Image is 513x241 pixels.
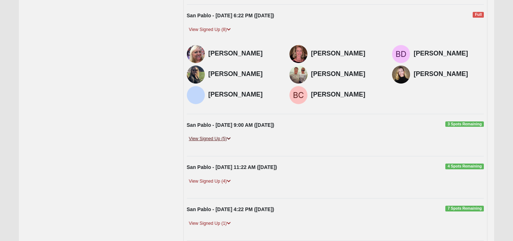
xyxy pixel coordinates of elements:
[392,66,410,84] img: Allyson Carnes
[311,91,381,99] h4: [PERSON_NAME]
[392,45,410,63] img: Bill Diffenderfer
[187,122,274,128] strong: San Pablo - [DATE] 9:00 AM ([DATE])
[289,66,307,84] img: Katie Wilson
[208,50,279,58] h4: [PERSON_NAME]
[311,70,381,78] h4: [PERSON_NAME]
[187,135,233,143] a: View Signed Up (5)
[311,50,381,58] h4: [PERSON_NAME]
[187,220,233,227] a: View Signed Up (1)
[289,86,307,104] img: Billie Chandler
[414,70,484,78] h4: [PERSON_NAME]
[187,206,274,212] strong: San Pablo - [DATE] 4:22 PM ([DATE])
[187,178,233,185] a: View Signed Up (4)
[414,50,484,58] h4: [PERSON_NAME]
[445,164,484,169] span: 4 Spots Remaining
[187,86,205,104] img: Michelle Parker
[289,45,307,63] img: Dianne Diffenderfer
[208,91,279,99] h4: [PERSON_NAME]
[187,26,233,34] a: View Signed Up (8)
[187,13,274,18] strong: San Pablo - [DATE] 6:22 PM ([DATE])
[445,206,484,211] span: 7 Spots Remaining
[187,164,277,170] strong: San Pablo - [DATE] 11:22 AM ([DATE])
[473,12,484,18] span: Full
[208,70,279,78] h4: [PERSON_NAME]
[445,121,484,127] span: 3 Spots Remaining
[187,66,205,84] img: Abby Elder
[187,45,205,63] img: Emily Meza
